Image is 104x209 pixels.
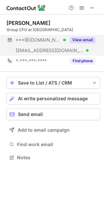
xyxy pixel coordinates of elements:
button: Add to email campaign [7,124,100,136]
button: save-profile-one-click [7,77,100,89]
span: Add to email campaign [18,127,70,133]
img: ContactOut v5.3.10 [7,4,46,12]
span: Find work email [17,142,97,147]
button: Find work email [7,140,100,149]
button: Reveal Button [70,58,95,64]
div: [PERSON_NAME] [7,20,50,26]
span: Notes [17,155,97,161]
button: Notes [7,153,100,162]
div: Group CFO at [GEOGRAPHIC_DATA] [7,27,100,33]
span: [EMAIL_ADDRESS][DOMAIN_NAME] [16,47,84,53]
div: Save to List / ATS / CRM [18,80,89,85]
button: Send email [7,108,100,120]
button: AI write personalized message [7,93,100,104]
span: AI write personalized message [18,96,88,101]
span: Send email [18,112,43,117]
button: Reveal Button [70,37,95,43]
span: ***@[DOMAIN_NAME] [16,37,61,43]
